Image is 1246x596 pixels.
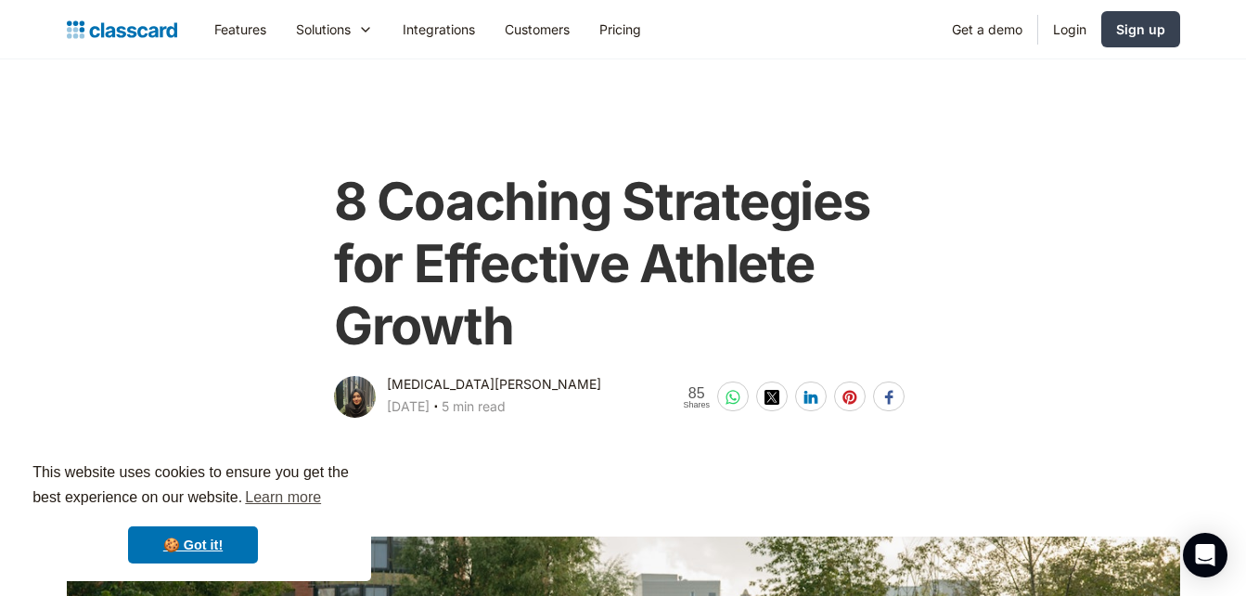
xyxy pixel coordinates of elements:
a: Get a demo [937,8,1037,50]
span: 85 [683,385,710,401]
a: Pricing [584,8,656,50]
div: [MEDICAL_DATA][PERSON_NAME] [387,373,601,395]
img: linkedin-white sharing button [803,390,818,405]
div: Solutions [296,19,351,39]
img: whatsapp-white sharing button [726,390,740,405]
div: Sign up [1116,19,1165,39]
a: home [67,17,177,43]
img: facebook-white sharing button [881,390,896,405]
span: This website uses cookies to ensure you get the best experience on our website. [32,461,353,512]
span: Shares [683,401,710,409]
img: twitter-white sharing button [764,390,779,405]
a: Features [199,8,281,50]
a: learn more about cookies [242,484,324,512]
div: cookieconsent [15,444,371,581]
div: [DATE] [387,395,430,418]
div: Solutions [281,8,388,50]
a: Customers [490,8,584,50]
h1: 8 Coaching Strategies for Effective Athlete Growth [334,171,912,358]
a: dismiss cookie message [128,526,258,564]
a: Sign up [1101,11,1180,47]
div: Open Intercom Messenger [1183,533,1227,577]
img: pinterest-white sharing button [842,390,857,405]
a: Integrations [388,8,490,50]
a: Login [1038,8,1101,50]
div: ‧ [430,395,442,421]
div: 5 min read [442,395,506,418]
